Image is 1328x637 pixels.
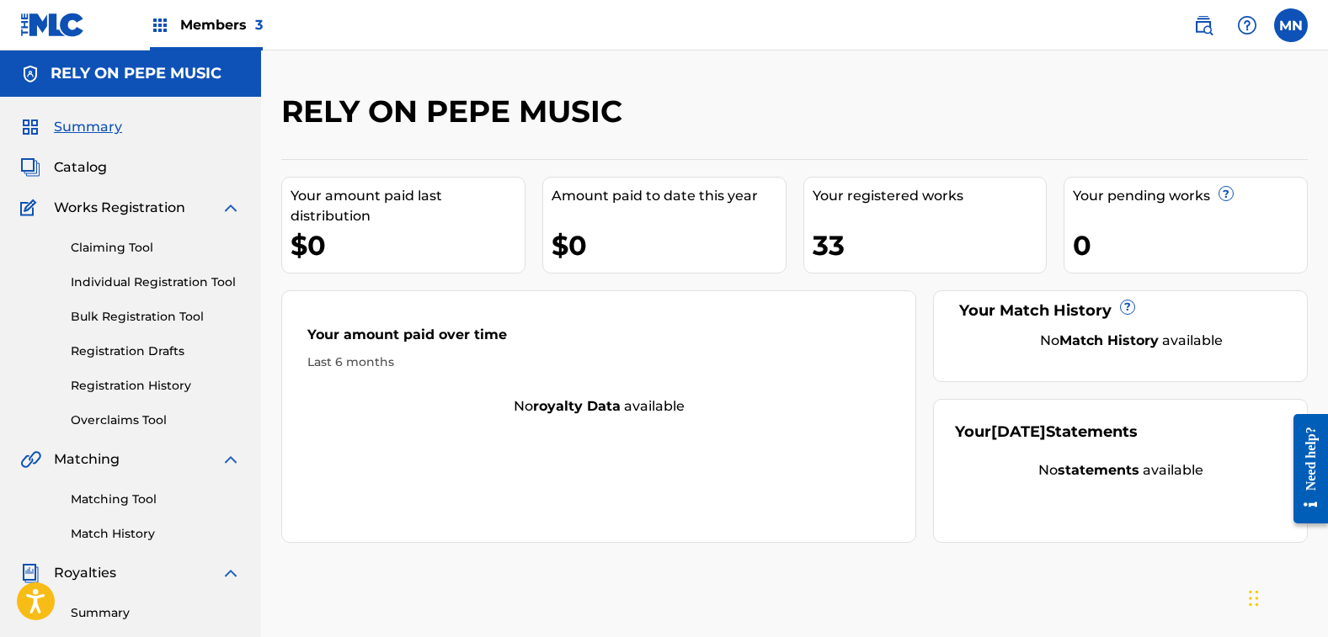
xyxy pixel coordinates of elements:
[221,198,241,218] img: expand
[20,64,40,84] img: Accounts
[54,198,185,218] span: Works Registration
[71,239,241,257] a: Claiming Tool
[291,186,525,226] div: Your amount paid last distribution
[813,186,1047,206] div: Your registered works
[221,563,241,583] img: expand
[20,117,122,137] a: SummarySummary
[71,491,241,508] a: Matching Tool
[1193,15,1213,35] img: search
[1187,8,1220,42] a: Public Search
[1073,226,1307,264] div: 0
[54,449,120,470] span: Matching
[255,17,263,33] span: 3
[955,421,1138,443] div: Your Statements
[71,525,241,543] a: Match History
[1219,187,1233,200] span: ?
[1059,332,1159,348] strong: Match History
[71,342,241,360] a: Registration Drafts
[552,226,786,264] div: $0
[221,449,241,470] img: expand
[20,157,107,178] a: CatalogCatalog
[180,15,263,35] span: Members
[71,604,241,622] a: Summary
[307,325,890,353] div: Your amount paid over time
[20,449,41,470] img: Matching
[552,186,786,206] div: Amount paid to date this year
[51,64,221,83] h5: RELY ON PEPE MUSIC
[20,157,40,178] img: Catalog
[533,398,621,414] strong: royalty data
[71,411,241,429] a: Overclaims Tool
[54,117,122,137] span: Summary
[1244,556,1328,637] iframe: Chat Widget
[54,563,116,583] span: Royalties
[991,422,1046,441] span: [DATE]
[1058,462,1139,478] strong: statements
[150,15,170,35] img: Top Rightsholders
[291,226,525,264] div: $0
[976,331,1286,351] div: No available
[54,157,107,178] span: Catalog
[1073,186,1307,206] div: Your pending works
[20,13,85,37] img: MLC Logo
[1237,15,1257,35] img: help
[281,93,631,130] h2: RELY ON PEPE MUSIC
[1249,573,1259,624] div: Drag
[20,117,40,137] img: Summary
[1274,8,1308,42] div: User Menu
[955,460,1286,480] div: No available
[71,308,241,326] a: Bulk Registration Tool
[1281,401,1328,536] iframe: Resource Center
[71,273,241,291] a: Individual Registration Tool
[955,300,1286,322] div: Your Match History
[1121,300,1134,314] span: ?
[1230,8,1264,42] div: Help
[71,377,241,395] a: Registration History
[813,226,1047,264] div: 33
[20,563,40,583] img: Royalties
[307,353,890,371] div: Last 6 months
[20,198,42,218] img: Works Registration
[282,396,915,417] div: No available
